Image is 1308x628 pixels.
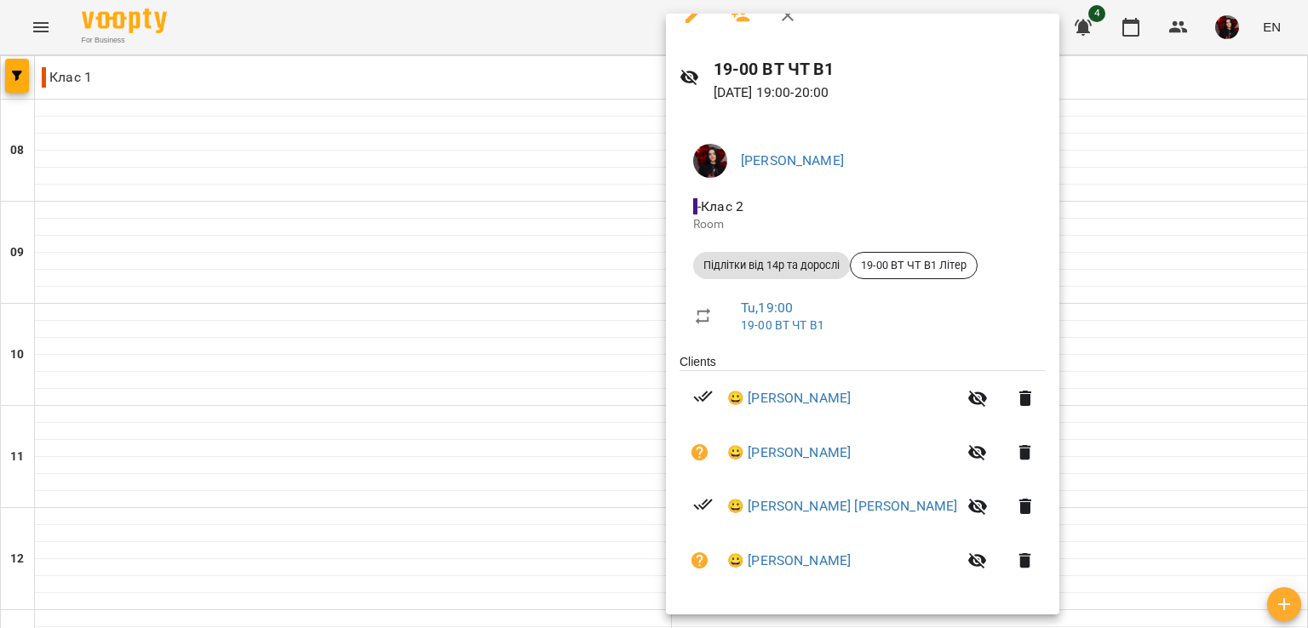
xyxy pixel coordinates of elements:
div: 19-00 ВТ ЧТ В1 Літер [850,252,978,279]
span: 19-00 ВТ ЧТ В1 Літер [851,258,977,273]
svg: Paid [693,494,714,515]
svg: Paid [693,386,714,407]
ul: Clients [680,353,1046,594]
span: Підлітки від 14р та дорослі [693,258,850,273]
h6: 19-00 ВТ ЧТ В1 [714,56,1046,83]
a: 😀 [PERSON_NAME] [727,442,851,463]
a: 😀 [PERSON_NAME] [727,551,851,571]
a: 19-00 ВТ ЧТ В1 [741,318,824,332]
a: 😀 [PERSON_NAME] [727,388,851,408]
a: [PERSON_NAME] [741,152,844,168]
a: 😀 [PERSON_NAME] [PERSON_NAME] [727,496,957,517]
button: Unpaid. Bill the attendance? [680,432,720,473]
p: Room [693,216,1032,233]
span: - Клас 2 [693,198,747,214]
img: 11eefa85f2c1bcf485bdfce11c545767.jpg [693,144,727,178]
button: Unpaid. Bill the attendance? [680,540,720,581]
p: [DATE] 19:00 - 20:00 [714,83,1046,103]
a: Tu , 19:00 [741,300,793,316]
